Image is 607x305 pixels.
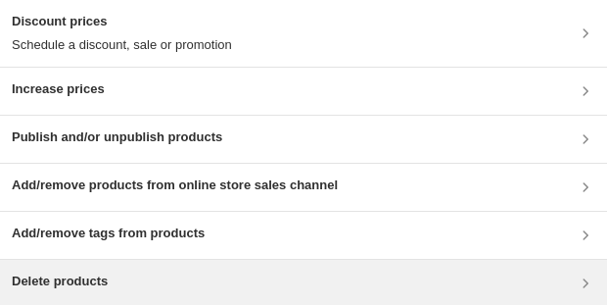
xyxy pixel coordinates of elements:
h3: Publish and/or unpublish products [12,127,222,147]
p: Schedule a discount, sale or promotion [12,35,232,55]
h3: Discount prices [12,12,232,31]
h3: Delete products [12,272,108,291]
h3: Add/remove products from online store sales channel [12,176,338,195]
h3: Increase prices [12,79,105,99]
h3: Add/remove tags from products [12,224,205,243]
